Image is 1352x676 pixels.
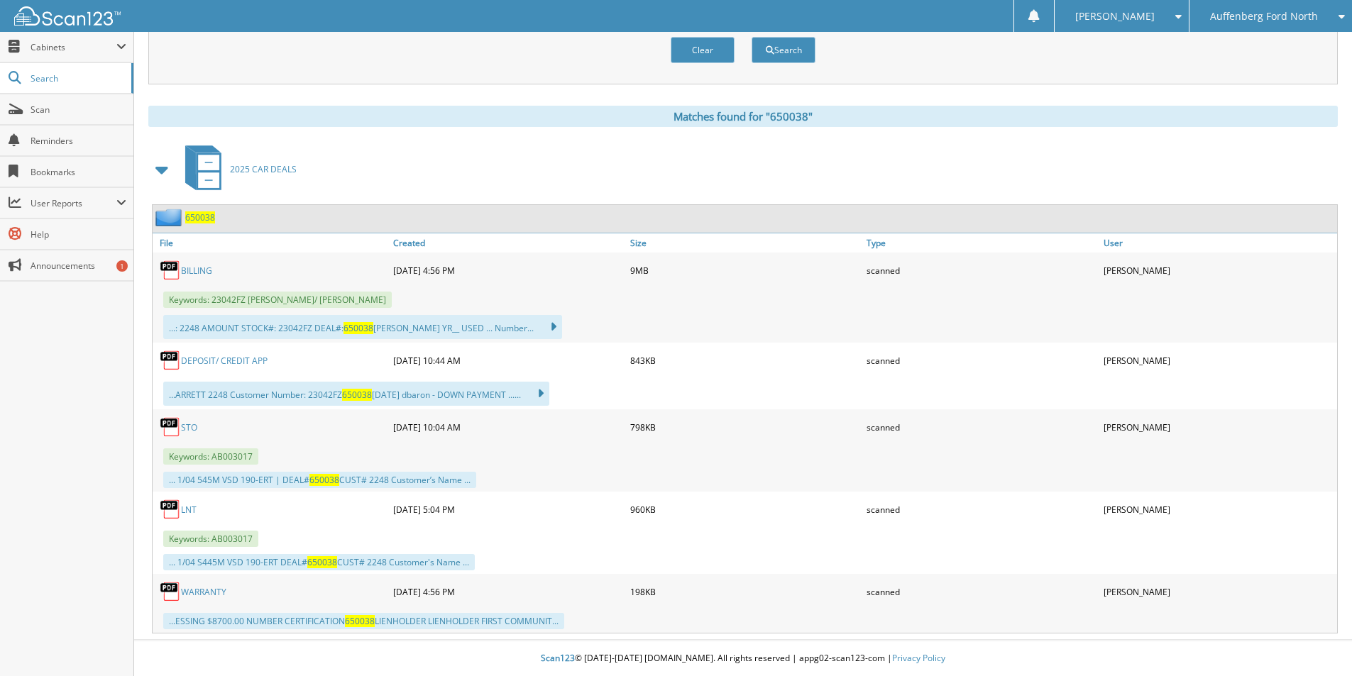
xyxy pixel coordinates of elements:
iframe: Chat Widget [1281,608,1352,676]
span: Reminders [31,135,126,147]
img: scan123-logo-white.svg [14,6,121,26]
img: PDF.png [160,350,181,371]
div: © [DATE]-[DATE] [DOMAIN_NAME]. All rights reserved | appg02-scan123-com | [134,641,1352,676]
div: scanned [863,346,1100,375]
img: PDF.png [160,416,181,438]
a: File [153,233,390,253]
div: [PERSON_NAME] [1100,495,1337,523]
div: 1 [116,260,128,272]
a: User [1100,233,1337,253]
div: [DATE] 10:04 AM [390,413,627,441]
div: [DATE] 4:56 PM [390,256,627,284]
div: scanned [863,577,1100,606]
span: Scan123 [541,652,575,664]
div: [PERSON_NAME] [1100,346,1337,375]
a: 650038 [185,211,215,223]
a: Size [627,233,864,253]
a: Privacy Policy [892,652,945,664]
span: [PERSON_NAME] [1075,12,1155,21]
img: PDF.png [160,260,181,281]
span: Cabinets [31,41,116,53]
img: PDF.png [160,499,181,520]
div: scanned [863,413,1100,441]
button: Clear [671,37,735,63]
span: Announcements [31,260,126,272]
span: 2025 CAR DEALS [230,163,297,175]
div: scanned [863,495,1100,523]
a: Type [863,233,1100,253]
button: Search [752,37,815,63]
span: 650038 [344,322,373,334]
div: [PERSON_NAME] [1100,256,1337,284]
a: STO [181,421,197,433]
div: [PERSON_NAME] [1100,413,1337,441]
span: Keywords: 23042FZ [PERSON_NAME]/ [PERSON_NAME] [163,292,392,308]
div: ...: 2248 AMOUNT STOCK#: 23042FZ DEAL#: [PERSON_NAME] YR__ USED ... Number... [163,315,562,339]
span: User Reports [31,197,116,209]
a: BILLING [181,265,212,277]
span: Scan [31,104,126,116]
span: Auffenberg Ford North [1210,12,1318,21]
span: 650038 [345,615,375,627]
span: 650038 [309,474,339,486]
div: 9MB [627,256,864,284]
div: ... 1/04 S445M VSD 190-ERT DEAL# CUST# 2248 Customer's Name ... [163,554,475,570]
div: ...ARRETT 2248 Customer Number: 23042FZ [DATE] dbaron - DOWN PAYMENT ...... [163,382,549,406]
span: Help [31,228,126,240]
a: DEPOSIT/ CREDIT APP [181,355,268,367]
span: 650038 [307,556,337,568]
div: [DATE] 4:56 PM [390,577,627,606]
img: PDF.png [160,581,181,602]
div: scanned [863,256,1100,284]
div: 843KB [627,346,864,375]
a: LNT [181,504,197,516]
div: [PERSON_NAME] [1100,577,1337,606]
div: 960KB [627,495,864,523]
span: Search [31,72,124,84]
a: WARRANTY [181,586,226,598]
div: [DATE] 5:04 PM [390,495,627,523]
div: [DATE] 10:44 AM [390,346,627,375]
span: 650038 [342,389,372,401]
span: Keywords: AB003017 [163,448,258,465]
span: Bookmarks [31,166,126,178]
div: 798KB [627,413,864,441]
div: ... 1/04 545M VSD 190-ERT | DEAL# CUST# 2248 Customer’s Name ... [163,472,476,488]
img: folder2.png [155,209,185,226]
div: Matches found for "650038" [148,106,1338,127]
div: ...ESSING $8700.00 NUMBER CERTIFICATION LIENHOLDER LIENHOLDER FIRST COMMUNIT... [163,613,564,629]
a: Created [390,233,627,253]
div: 198KB [627,577,864,606]
a: 2025 CAR DEALS [177,141,297,197]
span: Keywords: AB003017 [163,531,258,547]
